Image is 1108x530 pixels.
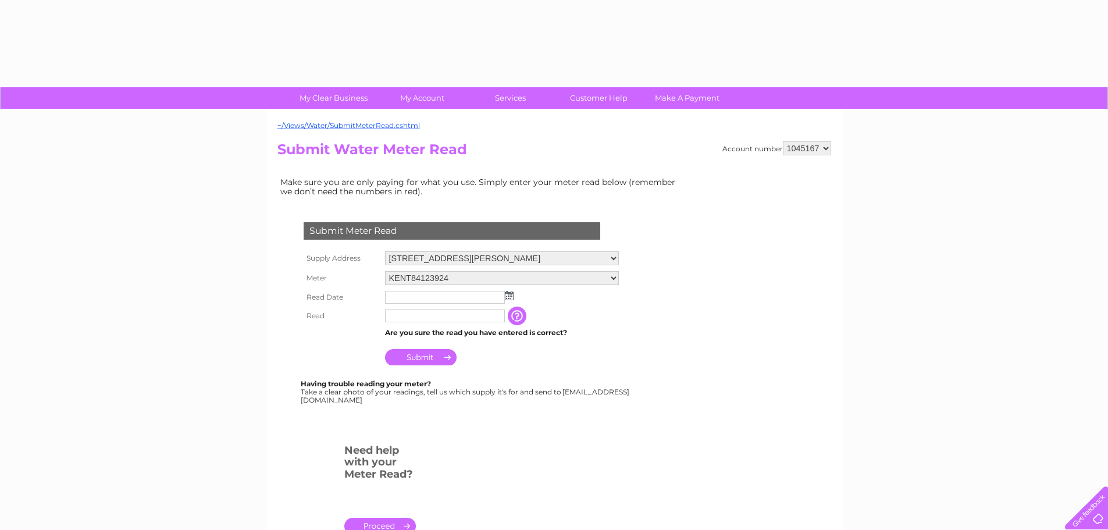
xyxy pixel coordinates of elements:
[277,141,831,163] h2: Submit Water Meter Read
[385,349,457,365] input: Submit
[301,380,631,404] div: Take a clear photo of your readings, tell us which supply it's for and send to [EMAIL_ADDRESS][DO...
[508,307,529,325] input: Information
[374,87,470,109] a: My Account
[304,222,600,240] div: Submit Meter Read
[286,87,382,109] a: My Clear Business
[505,291,514,300] img: ...
[722,141,831,155] div: Account number
[301,248,382,268] th: Supply Address
[301,268,382,288] th: Meter
[277,175,685,199] td: Make sure you are only paying for what you use. Simply enter your meter read below (remember we d...
[301,307,382,325] th: Read
[462,87,558,109] a: Services
[382,325,622,340] td: Are you sure the read you have entered is correct?
[344,442,416,486] h3: Need help with your Meter Read?
[301,288,382,307] th: Read Date
[301,379,431,388] b: Having trouble reading your meter?
[277,121,420,130] a: ~/Views/Water/SubmitMeterRead.cshtml
[551,87,647,109] a: Customer Help
[639,87,735,109] a: Make A Payment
